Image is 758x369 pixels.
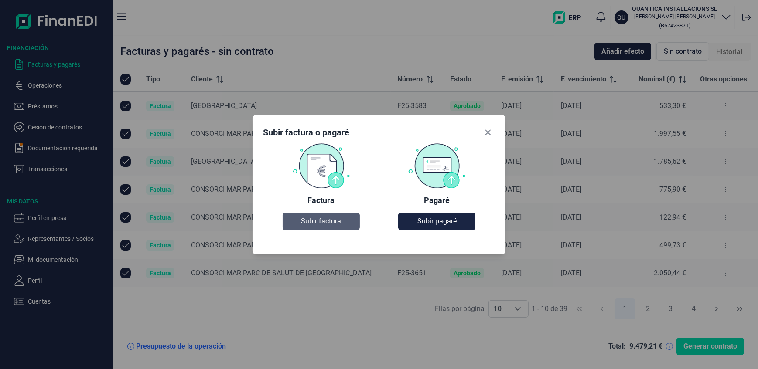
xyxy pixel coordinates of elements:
[417,216,457,227] span: Subir pagaré
[424,195,450,206] div: Pagaré
[307,195,335,206] div: Factura
[301,216,341,227] span: Subir factura
[408,143,466,188] img: Pagaré
[292,143,350,188] img: Factura
[481,125,495,139] button: Close
[283,213,360,230] button: Subir factura
[398,213,475,230] button: Subir pagaré
[263,126,349,139] div: Subir factura o pagaré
